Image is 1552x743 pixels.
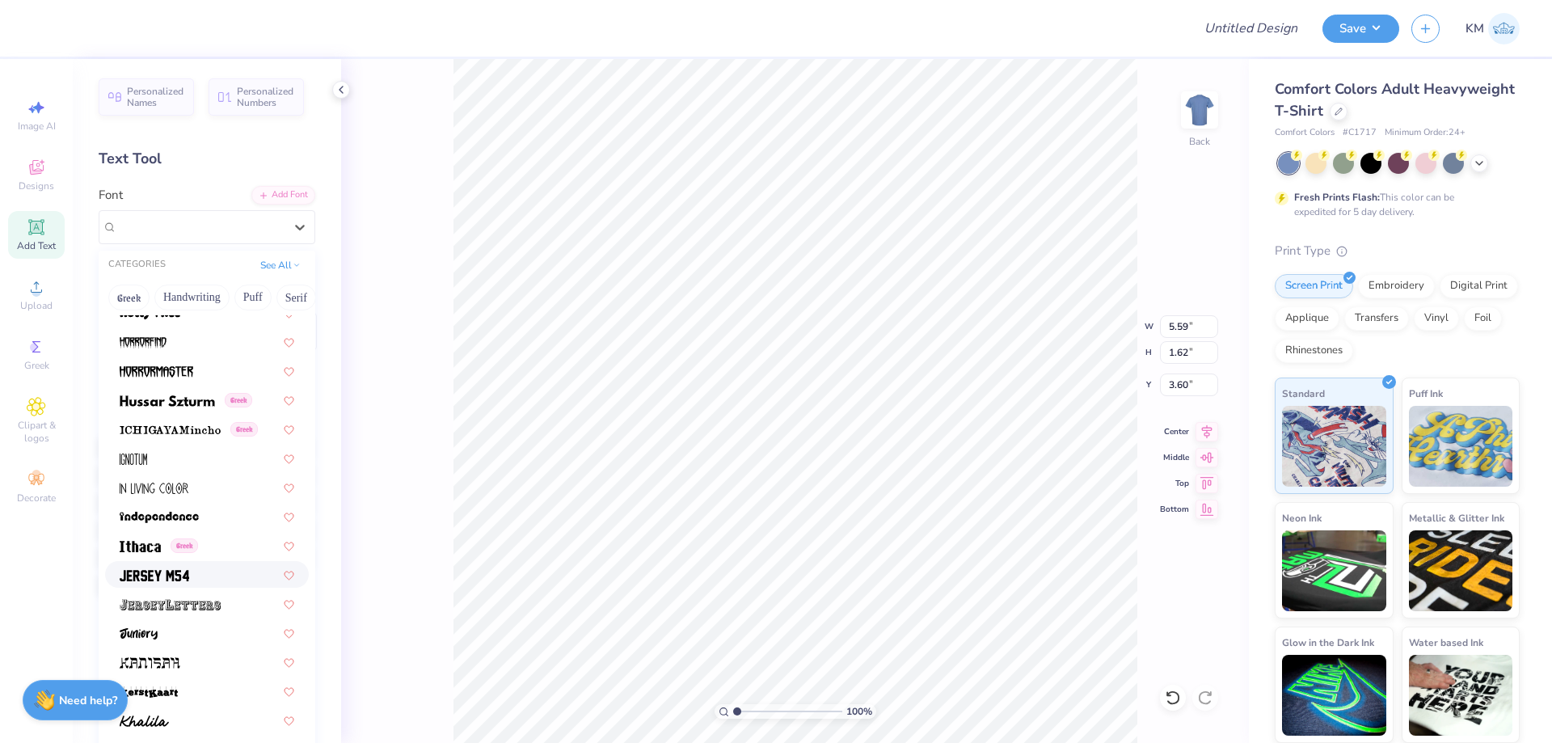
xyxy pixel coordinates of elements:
img: Karl Michael Narciza [1488,13,1520,44]
a: KM [1466,13,1520,44]
span: Neon Ink [1282,509,1322,526]
div: Foil [1464,306,1502,331]
img: Standard [1282,406,1386,487]
span: Image AI [18,120,56,133]
span: 100 % [846,704,872,719]
img: Puff Ink [1409,406,1513,487]
span: Comfort Colors Adult Heavyweight T-Shirt [1275,79,1515,120]
span: Designs [19,179,54,192]
span: Minimum Order: 24 + [1385,126,1466,140]
img: Ignotum [120,454,147,465]
div: Add Font [251,186,315,205]
span: Water based Ink [1409,634,1483,651]
span: Bottom [1160,504,1189,515]
span: Puff Ink [1409,385,1443,402]
span: Decorate [17,492,56,504]
strong: Need help? [59,693,117,708]
div: Screen Print [1275,274,1353,298]
span: Greek [225,393,252,407]
div: CATEGORIES [108,258,166,272]
button: Handwriting [154,285,230,310]
img: Juniory [120,628,158,640]
button: See All [255,257,306,273]
span: Middle [1160,452,1189,463]
img: Khalila [120,716,169,727]
label: Font [99,186,123,205]
div: Applique [1275,306,1339,331]
img: Water based Ink [1409,655,1513,736]
span: # C1717 [1343,126,1377,140]
img: Jersey M54 [120,570,189,581]
strong: Fresh Prints Flash: [1294,191,1380,204]
div: Back [1189,134,1210,149]
img: JerseyLetters [120,599,221,610]
img: Glow in the Dark Ink [1282,655,1386,736]
img: ICHIGAYAMincho [120,424,221,436]
div: Text Tool [99,148,315,170]
img: KerstKaart [120,686,178,698]
span: Add Text [17,239,56,252]
span: KM [1466,19,1484,38]
span: Greek [24,359,49,372]
img: Back [1183,94,1216,126]
span: Personalized Numbers [237,86,294,108]
div: This color can be expedited for 5 day delivery. [1294,190,1493,219]
div: Embroidery [1358,274,1435,298]
div: Print Type [1275,242,1520,260]
span: Glow in the Dark Ink [1282,634,1374,651]
span: Top [1160,478,1189,489]
img: Independence [120,512,199,523]
img: Hussar Szturm [120,395,215,407]
img: In Living Color [120,483,188,494]
div: Transfers [1344,306,1409,331]
span: Upload [20,299,53,312]
div: Vinyl [1414,306,1459,331]
button: Save [1322,15,1399,43]
img: Metallic & Glitter Ink [1409,530,1513,611]
img: Horrormaster [120,366,193,378]
img: Ithaca [120,541,161,552]
button: Greek [108,285,150,310]
img: Neon Ink [1282,530,1386,611]
img: Horrorfind [120,337,167,348]
input: Untitled Design [1191,12,1310,44]
button: Serif [276,285,316,310]
div: Digital Print [1440,274,1518,298]
span: Metallic & Glitter Ink [1409,509,1504,526]
span: Standard [1282,385,1325,402]
img: Kanisah [120,657,180,669]
span: Clipart & logos [8,419,65,445]
div: Rhinestones [1275,339,1353,363]
span: Greek [230,422,258,437]
span: Personalized Names [127,86,184,108]
span: Comfort Colors [1275,126,1335,140]
button: Puff [234,285,272,310]
span: Greek [171,538,198,553]
span: Center [1160,426,1189,437]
